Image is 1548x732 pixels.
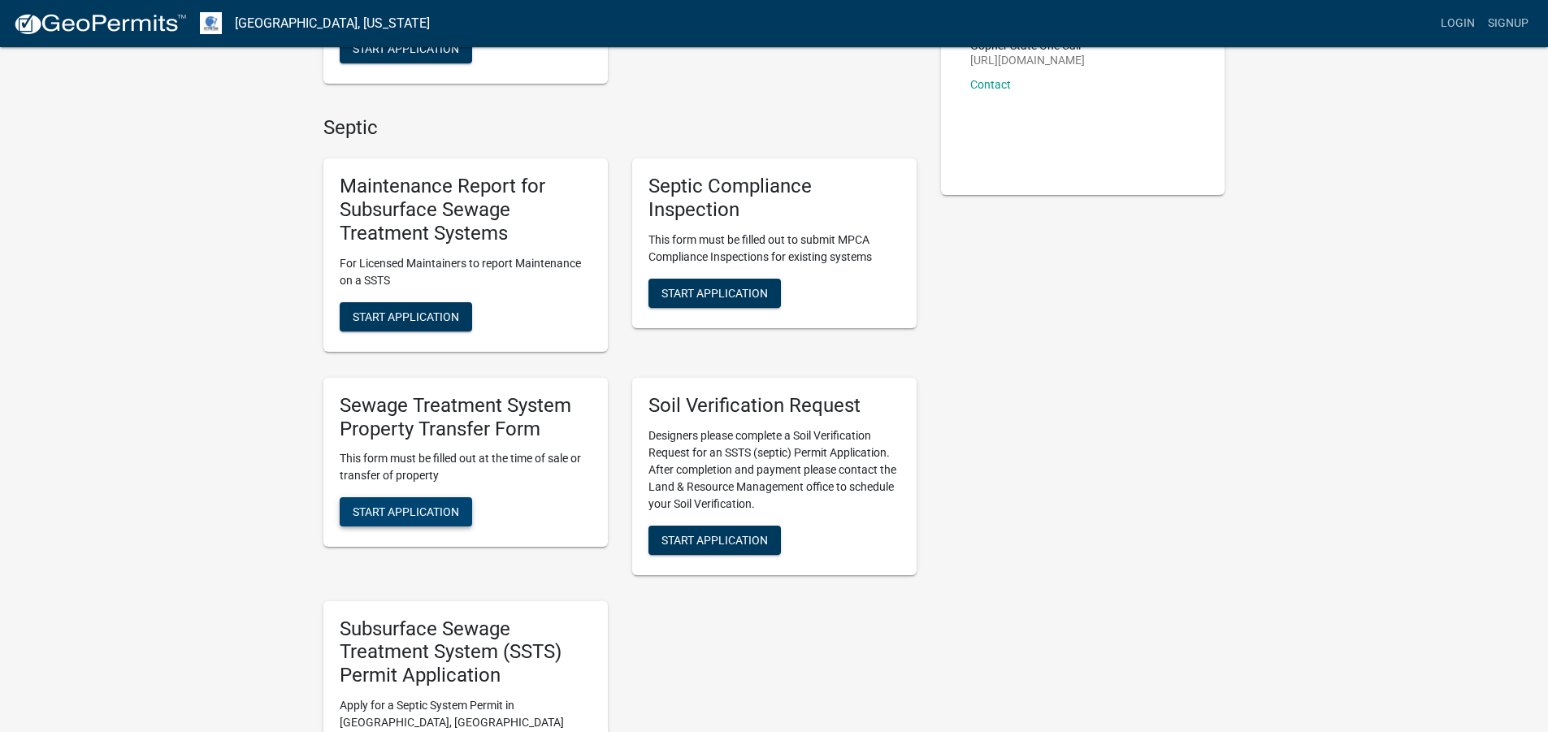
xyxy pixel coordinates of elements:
[340,617,592,687] h5: Subsurface Sewage Treatment System (SSTS) Permit Application
[970,54,1085,66] p: [URL][DOMAIN_NAME]
[340,255,592,289] p: For Licensed Maintainers to report Maintenance on a SSTS
[353,41,459,54] span: Start Application
[323,116,917,140] h4: Septic
[970,40,1085,51] p: Gopher State One Call
[340,697,592,731] p: Apply for a Septic System Permit in [GEOGRAPHIC_DATA], [GEOGRAPHIC_DATA]
[1481,8,1535,39] a: Signup
[648,232,900,266] p: This form must be filled out to submit MPCA Compliance Inspections for existing systems
[661,533,768,546] span: Start Application
[200,12,222,34] img: Otter Tail County, Minnesota
[648,526,781,555] button: Start Application
[340,175,592,245] h5: Maintenance Report for Subsurface Sewage Treatment Systems
[648,394,900,418] h5: Soil Verification Request
[353,310,459,323] span: Start Application
[661,286,768,299] span: Start Application
[340,497,472,526] button: Start Application
[235,10,430,37] a: [GEOGRAPHIC_DATA], [US_STATE]
[1434,8,1481,39] a: Login
[970,78,1011,91] a: Contact
[340,450,592,484] p: This form must be filled out at the time of sale or transfer of property
[353,505,459,518] span: Start Application
[648,279,781,308] button: Start Application
[340,394,592,441] h5: Sewage Treatment System Property Transfer Form
[340,302,472,331] button: Start Application
[340,34,472,63] button: Start Application
[648,427,900,513] p: Designers please complete a Soil Verification Request for an SSTS (septic) Permit Application. Af...
[648,175,900,222] h5: Septic Compliance Inspection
